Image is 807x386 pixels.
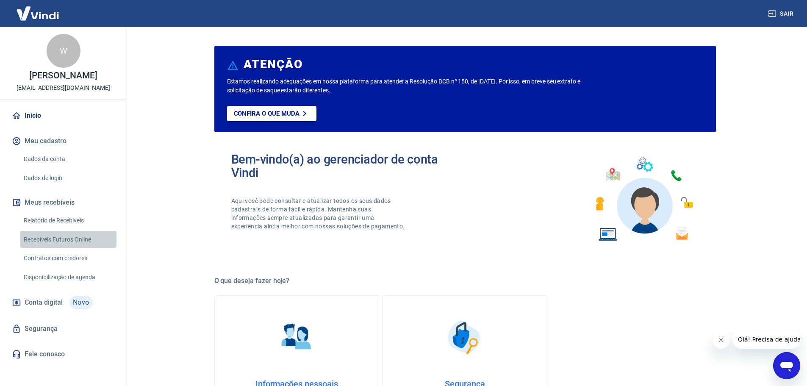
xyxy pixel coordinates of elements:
span: Olá! Precisa de ajuda? [5,6,71,13]
img: Imagem de um avatar masculino com diversos icones exemplificando as funcionalidades do gerenciado... [588,153,699,246]
img: Vindi [10,0,65,26]
button: Meus recebíveis [10,193,116,212]
p: Estamos realizando adequações em nossa plataforma para atender a Resolução BCB nº 150, de [DATE].... [227,77,608,95]
iframe: Botão para abrir a janela de mensagens [773,352,800,379]
span: Novo [69,296,93,309]
iframe: Mensagem da empresa [733,330,800,349]
a: Relatório de Recebíveis [20,212,116,229]
a: Dados da conta [20,150,116,168]
span: Conta digital [25,297,63,308]
img: Segurança [444,316,486,358]
iframe: Fechar mensagem [713,332,729,349]
a: Confira o que muda [227,106,316,121]
a: Dados de login [20,169,116,187]
p: [PERSON_NAME] [29,71,97,80]
a: Fale conosco [10,345,116,364]
div: W [47,34,80,68]
button: Meu cadastro [10,132,116,150]
a: Início [10,106,116,125]
button: Sair [766,6,797,22]
a: Segurança [10,319,116,338]
h5: O que deseja fazer hoje? [214,277,716,285]
img: Informações pessoais [275,316,318,358]
p: Confira o que muda [234,110,300,117]
h2: Bem-vindo(a) ao gerenciador de conta Vindi [231,153,465,180]
a: Conta digitalNovo [10,292,116,313]
a: Disponibilização de agenda [20,269,116,286]
h6: ATENÇÃO [244,60,302,69]
a: Contratos com credores [20,250,116,267]
p: [EMAIL_ADDRESS][DOMAIN_NAME] [17,83,110,92]
p: Aqui você pode consultar e atualizar todos os seus dados cadastrais de forma fácil e rápida. Mant... [231,197,407,230]
a: Recebíveis Futuros Online [20,231,116,248]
